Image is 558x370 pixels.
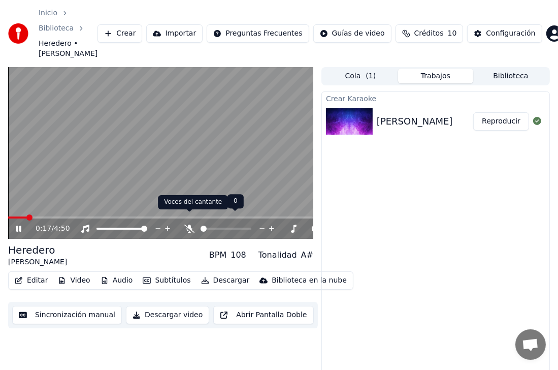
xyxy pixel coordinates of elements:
span: 0:17 [36,224,51,234]
span: ( 1 ) [366,71,376,81]
button: Reproducir [473,112,529,131]
button: Sincronización manual [12,306,122,324]
button: Importar [146,24,203,43]
button: Abrir Pantalla Doble [213,306,313,324]
button: Créditos10 [396,24,464,43]
div: Tonalidad [258,249,297,261]
button: Editar [11,273,52,288]
a: Chat abierto [515,329,546,360]
img: youka [8,23,28,44]
div: A# [301,249,313,261]
span: 4:50 [54,224,70,234]
button: Audio [96,273,137,288]
div: [PERSON_NAME] [377,114,453,129]
button: Descargar video [126,306,209,324]
nav: breadcrumb [39,8,97,59]
div: Voces del cantante [158,195,228,209]
div: Crear Karaoke [322,92,549,104]
button: Subtítulos [139,273,194,288]
button: Guías de video [313,24,391,43]
button: Descargar [197,273,254,288]
button: Biblioteca [473,69,548,83]
a: Inicio [39,8,57,18]
div: 0 [227,194,244,208]
span: 10 [448,28,457,39]
div: Heredero [8,243,67,257]
div: Biblioteca en la nube [272,275,347,286]
a: Biblioteca [39,23,74,34]
div: / [36,224,60,234]
div: BPM [209,249,226,261]
div: Configuración [486,28,535,39]
button: Crear [97,24,142,43]
button: Video [54,273,94,288]
button: Configuración [467,24,542,43]
span: Créditos [414,28,444,39]
button: Trabajos [398,69,473,83]
span: Heredero • [PERSON_NAME] [39,39,97,59]
button: Cola [323,69,398,83]
div: 108 [231,249,246,261]
div: [PERSON_NAME] [8,257,67,267]
button: Preguntas Frecuentes [207,24,309,43]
